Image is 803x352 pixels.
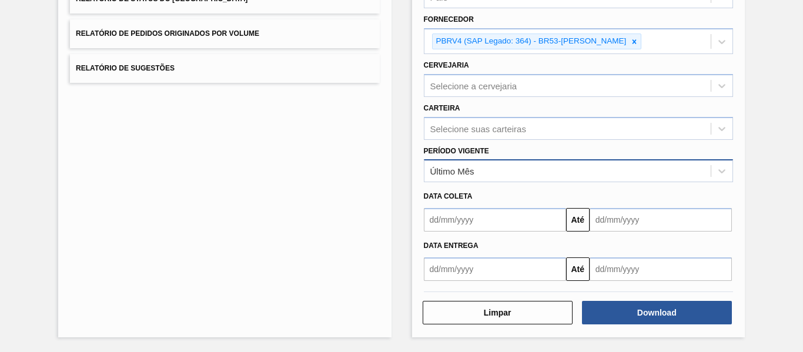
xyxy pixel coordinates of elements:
button: Até [566,208,590,232]
label: Cervejaria [424,61,469,69]
div: Último Mês [430,166,474,176]
input: dd/mm/yyyy [424,208,566,232]
span: Data coleta [424,192,473,200]
span: Relatório de Sugestões [76,64,175,72]
button: Relatório de Sugestões [70,54,379,83]
span: Relatório de Pedidos Originados por Volume [76,29,259,38]
div: PBRV4 (SAP Legado: 364) - BR53-[PERSON_NAME] [433,34,628,49]
input: dd/mm/yyyy [424,257,566,281]
button: Limpar [423,301,573,324]
button: Até [566,257,590,281]
button: Download [582,301,732,324]
span: Data Entrega [424,242,479,250]
input: dd/mm/yyyy [590,208,732,232]
button: Relatório de Pedidos Originados por Volume [70,19,379,48]
input: dd/mm/yyyy [590,257,732,281]
label: Período Vigente [424,147,489,155]
label: Fornecedor [424,15,474,24]
label: Carteira [424,104,460,112]
div: Selecione a cervejaria [430,81,517,90]
div: Selecione suas carteiras [430,123,526,133]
